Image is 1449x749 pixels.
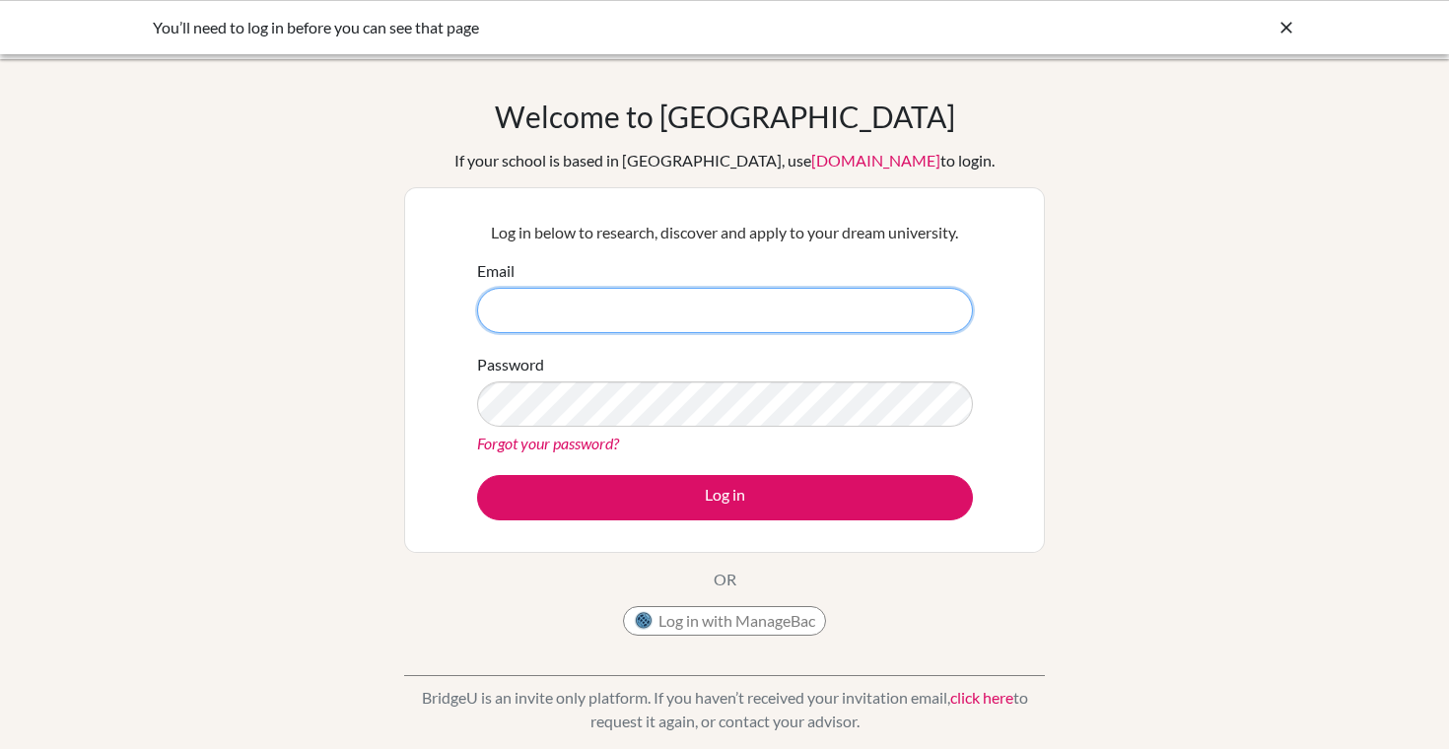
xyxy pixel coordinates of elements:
[153,16,1000,39] div: You’ll need to log in before you can see that page
[454,149,995,172] div: If your school is based in [GEOGRAPHIC_DATA], use to login.
[477,259,515,283] label: Email
[811,151,940,170] a: [DOMAIN_NAME]
[714,568,736,591] p: OR
[477,434,619,452] a: Forgot your password?
[950,688,1013,707] a: click here
[404,686,1045,733] p: BridgeU is an invite only platform. If you haven’t received your invitation email, to request it ...
[495,99,955,134] h1: Welcome to [GEOGRAPHIC_DATA]
[477,353,544,376] label: Password
[623,606,826,636] button: Log in with ManageBac
[477,221,973,244] p: Log in below to research, discover and apply to your dream university.
[477,475,973,520] button: Log in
